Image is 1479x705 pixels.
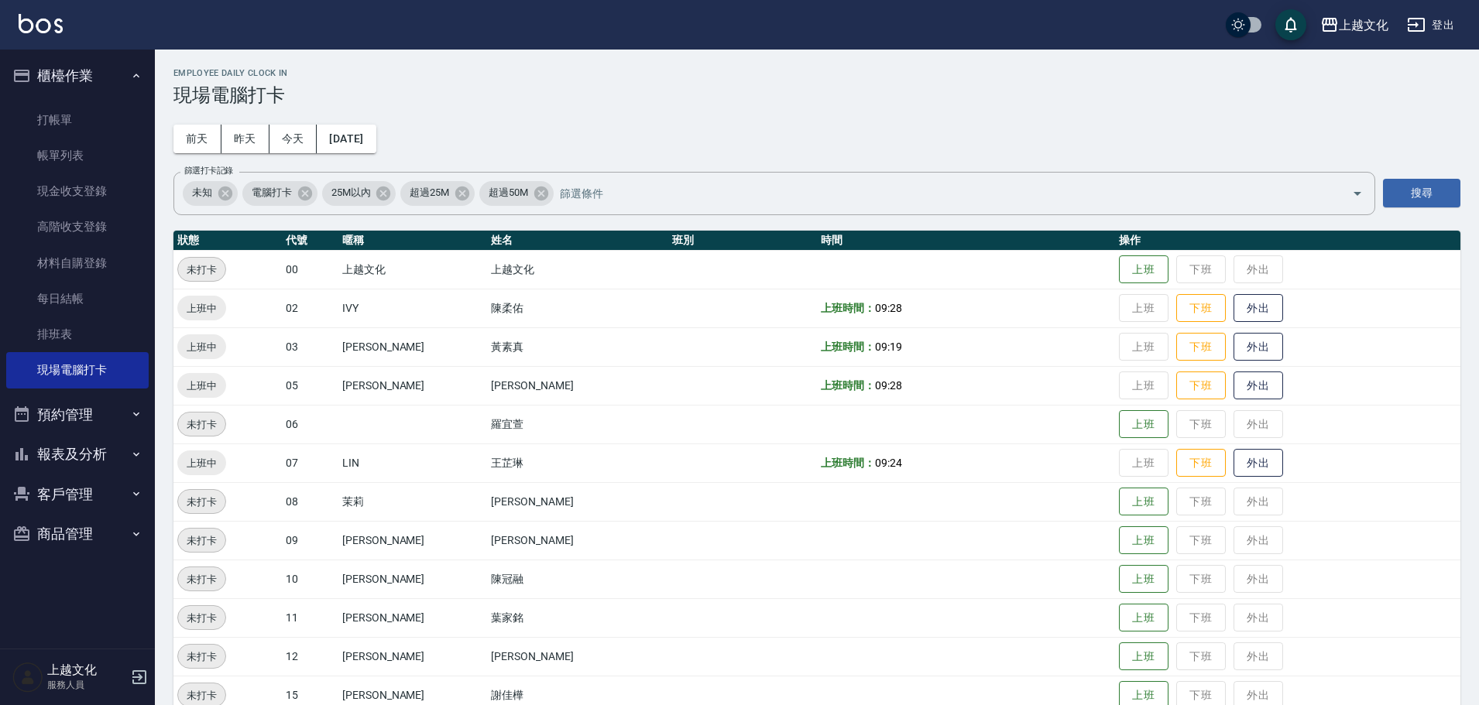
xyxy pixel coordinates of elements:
b: 上班時間： [821,379,875,392]
b: 上班時間： [821,341,875,353]
td: [PERSON_NAME] [487,366,668,405]
span: 上班中 [177,378,226,394]
td: [PERSON_NAME] [338,366,487,405]
div: 25M以內 [322,181,396,206]
button: 上班 [1119,255,1168,284]
button: 下班 [1176,449,1226,477]
span: 上班中 [177,455,226,471]
td: 黃素真 [487,327,668,366]
td: LIN [338,443,487,482]
td: [PERSON_NAME] [338,521,487,560]
td: 葉家銘 [487,598,668,637]
button: 今天 [269,125,317,153]
button: 下班 [1176,294,1226,323]
td: 茉莉 [338,482,487,521]
span: 未打卡 [178,262,225,278]
th: 班別 [668,231,817,251]
td: 08 [282,482,338,521]
td: [PERSON_NAME] [487,637,668,676]
td: [PERSON_NAME] [338,560,487,598]
button: 上班 [1119,604,1168,632]
h3: 現場電腦打卡 [173,84,1460,106]
a: 高階收支登錄 [6,209,149,245]
td: 09 [282,521,338,560]
td: 02 [282,289,338,327]
a: 現金收支登錄 [6,173,149,209]
td: 羅宜萱 [487,405,668,443]
button: 上班 [1119,526,1168,555]
td: 03 [282,327,338,366]
td: [PERSON_NAME] [338,637,487,676]
span: 09:24 [875,457,902,469]
td: IVY [338,289,487,327]
button: 登出 [1401,11,1460,39]
span: 未打卡 [178,571,225,587]
button: 報表及分析 [6,434,149,474]
img: Person [12,662,43,693]
span: 超過25M [400,185,458,200]
p: 服務人員 [47,678,126,692]
span: 未知 [183,185,221,200]
th: 姓名 [487,231,668,251]
label: 篩選打卡記錄 [184,165,233,176]
th: 操作 [1115,231,1460,251]
td: 12 [282,637,338,676]
button: 外出 [1234,371,1283,400]
a: 每日結帳 [6,281,149,317]
span: 09:28 [875,379,902,392]
button: 昨天 [221,125,269,153]
div: 上越文化 [1339,15,1388,35]
div: 未知 [183,181,238,206]
a: 材料自購登錄 [6,245,149,281]
td: 10 [282,560,338,598]
a: 現場電腦打卡 [6,352,149,388]
span: 電腦打卡 [242,185,301,200]
button: 上越文化 [1314,9,1395,41]
button: 櫃檯作業 [6,56,149,96]
input: 篩選條件 [556,180,1325,207]
td: 06 [282,405,338,443]
b: 上班時間： [821,302,875,314]
img: Logo [19,14,63,33]
button: 外出 [1234,294,1283,323]
span: 未打卡 [178,610,225,626]
a: 帳單列表 [6,138,149,173]
button: 客戶管理 [6,474,149,515]
span: 未打卡 [178,494,225,510]
div: 超過50M [479,181,554,206]
td: [PERSON_NAME] [338,598,487,637]
td: [PERSON_NAME] [487,482,668,521]
button: Open [1345,181,1370,206]
h5: 上越文化 [47,662,126,678]
button: 上班 [1119,642,1168,671]
td: 上越文化 [338,250,487,289]
td: 11 [282,598,338,637]
td: 00 [282,250,338,289]
button: 外出 [1234,449,1283,477]
th: 時間 [817,231,1115,251]
td: 07 [282,443,338,482]
td: 陳冠融 [487,560,668,598]
th: 狀態 [173,231,282,251]
td: [PERSON_NAME] [338,327,487,366]
button: 外出 [1234,333,1283,361]
b: 上班時間： [821,457,875,469]
span: 未打卡 [178,649,225,665]
span: 上班中 [177,300,226,317]
button: 預約管理 [6,395,149,435]
button: save [1275,9,1306,40]
td: [PERSON_NAME] [487,521,668,560]
h2: Employee Daily Clock In [173,68,1460,78]
span: 上班中 [177,339,226,355]
td: 陳柔佑 [487,289,668,327]
button: 上班 [1119,410,1168,439]
button: [DATE] [317,125,376,153]
a: 打帳單 [6,102,149,138]
button: 上班 [1119,488,1168,516]
td: 王芷琳 [487,443,668,482]
button: 下班 [1176,333,1226,361]
button: 商品管理 [6,514,149,554]
span: 09:28 [875,302,902,314]
span: 未打卡 [178,687,225,703]
div: 電腦打卡 [242,181,317,206]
